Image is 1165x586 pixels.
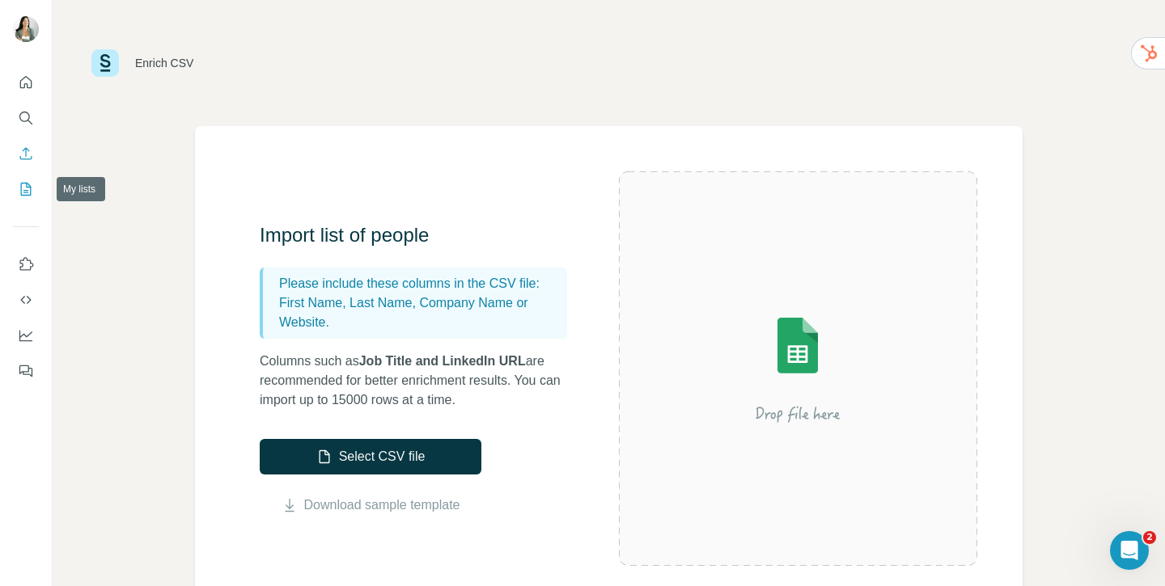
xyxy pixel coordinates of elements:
[1143,531,1156,544] span: 2
[13,321,39,350] button: Dashboard
[13,356,39,386] button: Feedback
[13,285,39,314] button: Use Surfe API
[13,175,39,204] button: My lists
[279,293,561,332] p: First Name, Last Name, Company Name or Website.
[260,439,481,474] button: Select CSV file
[260,352,583,410] p: Columns such as are recommended for better enrichment results. You can import up to 15000 rows at...
[260,495,481,515] button: Download sample template
[13,139,39,168] button: Enrich CSV
[1110,531,1149,570] iframe: Intercom live chat
[279,274,561,293] p: Please include these columns in the CSV file:
[91,49,119,77] img: Surfe Logo
[13,16,39,42] img: Avatar
[135,55,193,71] div: Enrich CSV
[304,495,460,515] a: Download sample template
[652,272,943,466] img: Surfe Illustration - Drop file here or select below
[359,354,526,368] span: Job Title and LinkedIn URL
[260,222,583,248] h3: Import list of people
[13,250,39,279] button: Use Surfe on LinkedIn
[13,68,39,97] button: Quick start
[13,103,39,133] button: Search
